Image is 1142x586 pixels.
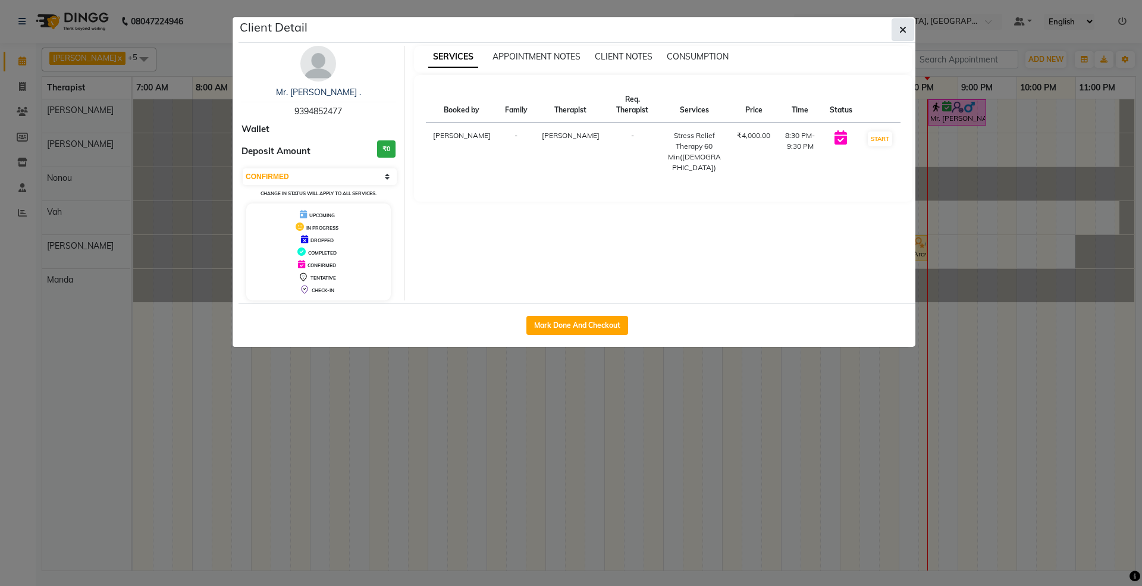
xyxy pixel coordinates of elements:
[308,250,337,256] span: COMPLETED
[777,87,823,123] th: Time
[526,316,628,335] button: Mark Done And Checkout
[542,131,600,140] span: [PERSON_NAME]
[306,225,338,231] span: IN PROGRESS
[498,87,535,123] th: Family
[607,123,659,181] td: -
[777,123,823,181] td: 8:30 PM-9:30 PM
[294,106,342,117] span: 9394852477
[377,140,396,158] h3: ₹0
[300,46,336,82] img: avatar
[240,18,308,36] h5: Client Detail
[276,87,361,98] a: Mr. [PERSON_NAME] .
[607,87,659,123] th: Req. Therapist
[595,51,652,62] span: CLIENT NOTES
[868,131,892,146] button: START
[426,87,498,123] th: Booked by
[737,130,770,141] div: ₹4,000.00
[535,87,607,123] th: Therapist
[308,262,336,268] span: CONFIRMED
[426,123,498,181] td: [PERSON_NAME]
[658,87,730,123] th: Services
[241,145,310,158] span: Deposit Amount
[309,212,335,218] span: UPCOMING
[241,123,269,136] span: Wallet
[666,130,723,173] div: Stress Relief Therapy 60 Min([DEMOGRAPHIC_DATA])
[312,287,334,293] span: CHECK-IN
[498,123,535,181] td: -
[823,87,859,123] th: Status
[261,190,377,196] small: Change in status will apply to all services.
[428,46,478,68] span: SERVICES
[310,275,336,281] span: TENTATIVE
[492,51,581,62] span: APPOINTMENT NOTES
[667,51,729,62] span: CONSUMPTION
[730,87,777,123] th: Price
[310,237,334,243] span: DROPPED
